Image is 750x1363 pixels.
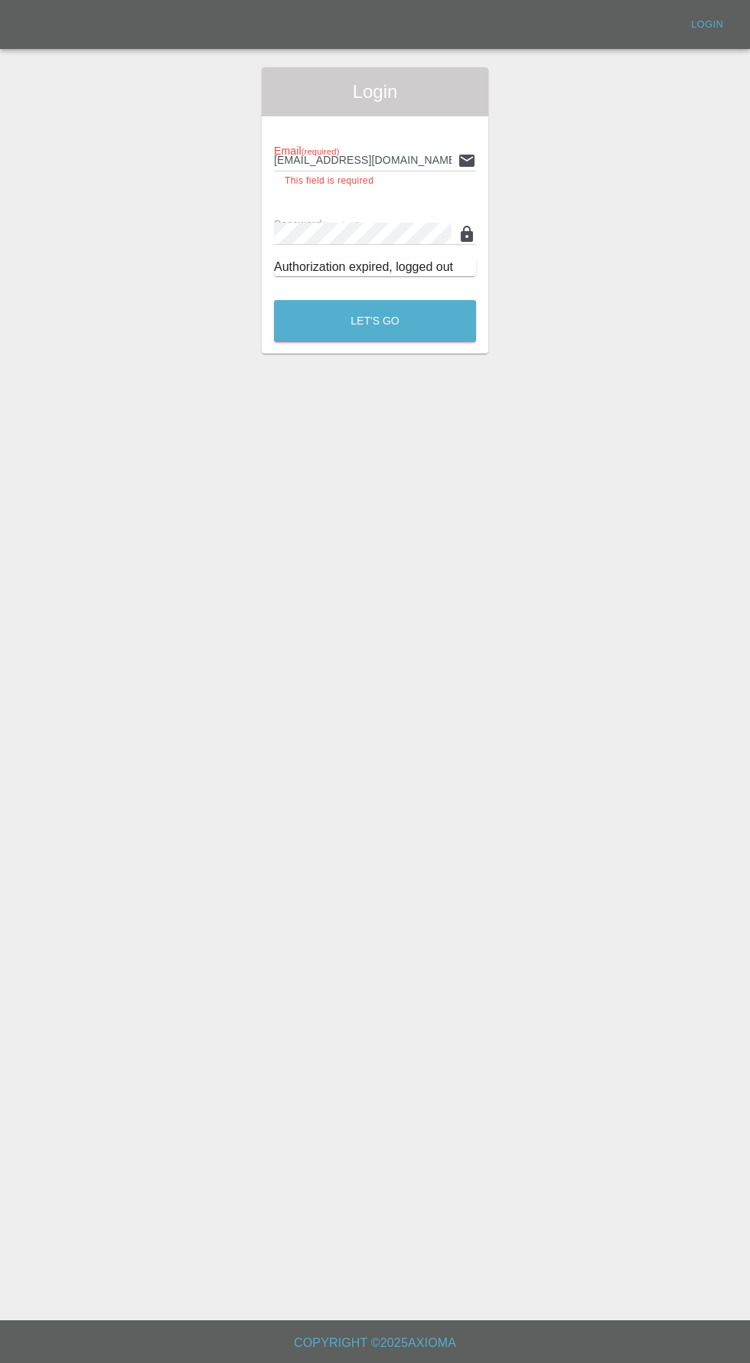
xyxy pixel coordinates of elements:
[274,218,360,230] span: Password
[274,300,476,342] button: Let's Go
[322,220,360,230] small: (required)
[274,80,476,104] span: Login
[12,1332,738,1354] h6: Copyright © 2025 Axioma
[302,147,340,156] small: (required)
[274,145,339,157] span: Email
[274,258,476,276] div: Authorization expired, logged out
[683,13,732,37] a: Login
[285,174,465,189] p: This field is required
